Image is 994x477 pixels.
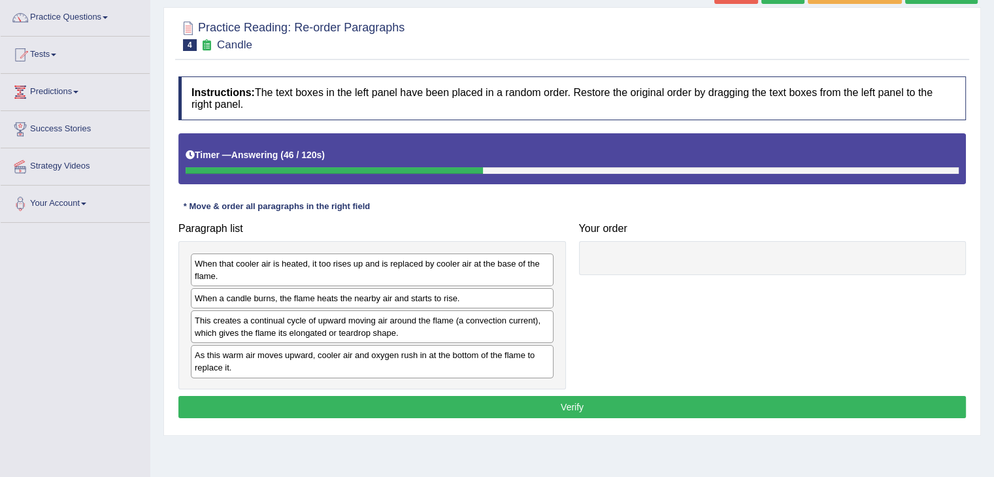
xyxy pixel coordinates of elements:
[1,186,150,218] a: Your Account
[178,18,405,51] h2: Practice Reading: Re-order Paragraphs
[1,111,150,144] a: Success Stories
[217,39,252,51] small: Candle
[191,288,554,308] div: When a candle burns, the flame heats the nearby air and starts to rise.
[1,37,150,69] a: Tests
[178,201,375,213] div: * Move & order all paragraphs in the right field
[191,310,554,343] div: This creates a continual cycle of upward moving air around the flame (a convection current), whic...
[200,39,214,52] small: Exam occurring question
[191,345,554,378] div: As this warm air moves upward, cooler air and oxygen rush in at the bottom of the flame to replac...
[191,87,255,98] b: Instructions:
[178,223,566,235] h4: Paragraph list
[579,223,967,235] h4: Your order
[191,254,554,286] div: When that cooler air is heated, it too rises up and is replaced by cooler air at the base of the ...
[186,150,325,160] h5: Timer —
[183,39,197,51] span: 4
[322,150,325,160] b: )
[1,74,150,107] a: Predictions
[231,150,278,160] b: Answering
[178,76,966,120] h4: The text boxes in the left panel have been placed in a random order. Restore the original order b...
[284,150,322,160] b: 46 / 120s
[178,396,966,418] button: Verify
[280,150,284,160] b: (
[1,148,150,181] a: Strategy Videos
